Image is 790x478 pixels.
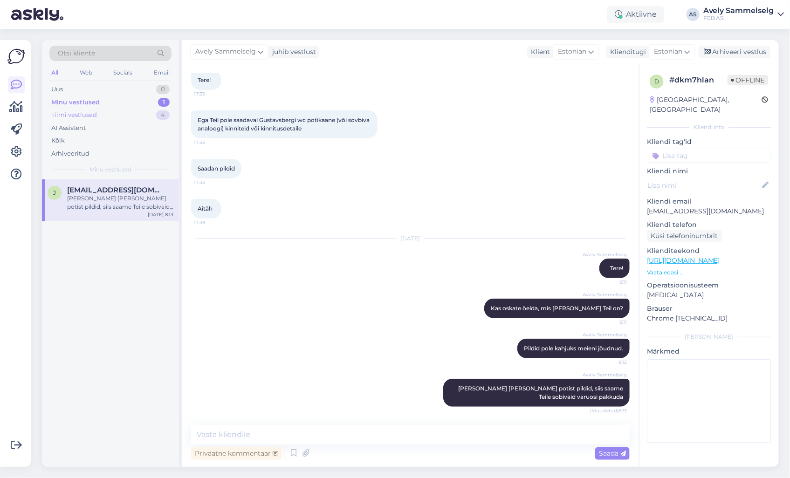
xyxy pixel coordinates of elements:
[654,78,659,85] span: d
[583,291,627,298] span: Avely Sammelselg
[58,48,95,58] span: Otsi kliente
[198,76,211,83] span: Tere!
[458,385,625,400] span: [PERSON_NAME] [PERSON_NAME] potist pildid, siis saame Teile sobivaid varuosi pakkuda
[610,265,623,272] span: Tere!
[647,314,771,323] p: Chrome [TECHNICAL_ID]
[647,347,771,356] p: Märkmed
[524,345,623,352] span: Pildid pole kahjuks meieni jõudnud.
[158,98,170,107] div: 1
[194,139,229,146] span: 17:35
[606,47,646,57] div: Klienditugi
[558,47,586,57] span: Estonian
[647,220,771,230] p: Kliendi telefon
[703,14,774,22] div: FEB AS
[7,48,25,65] img: Askly Logo
[527,47,550,57] div: Klient
[703,7,784,22] a: Avely SammelselgFEB AS
[194,219,229,226] span: 17:39
[703,7,774,14] div: Avely Sammelselg
[156,110,170,120] div: 4
[650,95,762,115] div: [GEOGRAPHIC_DATA], [GEOGRAPHIC_DATA]
[194,179,229,186] span: 17:35
[198,116,371,132] span: Ega Teil pole saadaval Gustavsbergi wc potikaane (või sovbiva analoogi) kinniteid või kinnitusdet...
[67,194,173,211] div: [PERSON_NAME] [PERSON_NAME] potist pildid, siis saame Teile sobivaid varuosi pakkuda
[148,211,173,218] div: [DATE] 8:13
[728,75,769,85] span: Offline
[647,333,771,341] div: [PERSON_NAME]
[268,47,316,57] div: juhib vestlust
[647,268,771,277] p: Vaata edasi ...
[647,256,720,265] a: [URL][DOMAIN_NAME]
[647,123,771,131] div: Kliendi info
[156,85,170,94] div: 0
[51,149,89,158] div: Arhiveeritud
[152,67,172,79] div: Email
[78,67,94,79] div: Web
[89,165,131,174] span: Minu vestlused
[607,6,664,23] div: Aktiivne
[647,290,771,300] p: [MEDICAL_DATA]
[583,331,627,338] span: Avely Sammelselg
[592,319,627,326] span: 8:11
[195,47,256,57] span: Avely Sammelselg
[583,371,627,378] span: Avely Sammelselg
[647,206,771,216] p: [EMAIL_ADDRESS][DOMAIN_NAME]
[699,46,770,58] div: Arhiveeri vestlus
[647,149,771,163] input: Lisa tag
[53,189,56,196] span: j
[647,180,761,191] input: Lisa nimi
[194,90,229,97] span: 17:33
[51,136,65,145] div: Kõik
[590,407,627,414] span: (Muudetud) 8:13
[592,359,627,366] span: 8:12
[191,447,282,460] div: Privaatne kommentaar
[599,449,626,458] span: Saada
[111,67,134,79] div: Socials
[198,165,235,172] span: Saadan pildid
[491,305,623,312] span: Kas oskate öelda, mis [PERSON_NAME] Teil on?
[49,67,60,79] div: All
[647,280,771,290] p: Operatsioonisüsteem
[51,110,97,120] div: Tiimi vestlused
[654,47,682,57] span: Estonian
[647,230,722,242] div: Küsi telefoninumbrit
[647,137,771,147] p: Kliendi tag'id
[51,98,100,107] div: Minu vestlused
[51,85,63,94] div: Uus
[647,166,771,176] p: Kliendi nimi
[198,205,213,212] span: Aitäh
[647,304,771,314] p: Brauser
[669,75,728,86] div: # dkm7hlan
[592,279,627,286] span: 8:11
[191,234,630,243] div: [DATE]
[51,123,86,133] div: AI Assistent
[687,8,700,21] div: AS
[647,246,771,256] p: Klienditeekond
[647,197,771,206] p: Kliendi email
[67,186,164,194] span: jaanus.jol@gmail.com
[583,251,627,258] span: Avely Sammelselg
